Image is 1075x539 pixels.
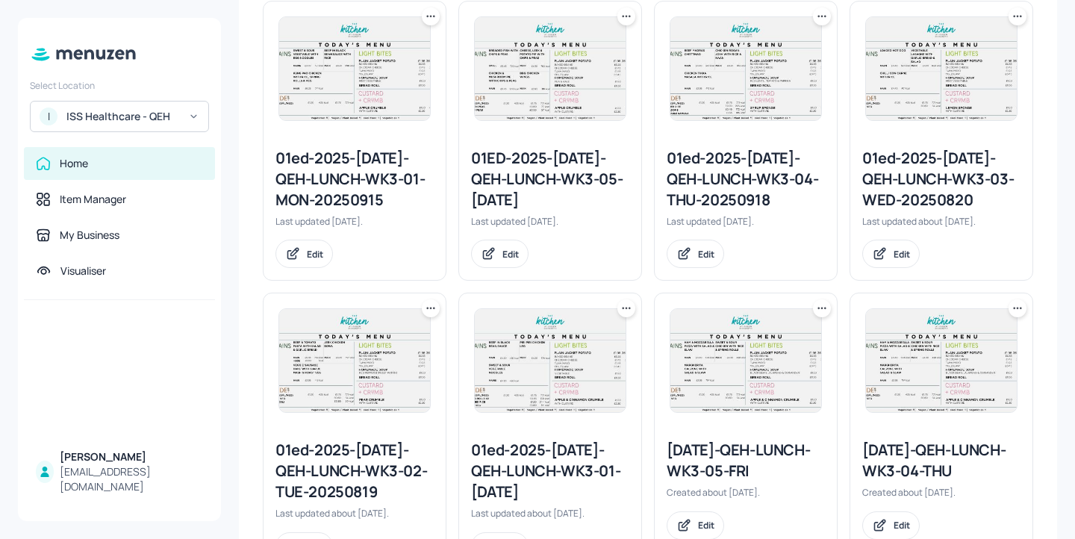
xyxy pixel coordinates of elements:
img: 2025-08-03-1754245099330ejhv2q7bup.jpeg [866,309,1017,412]
img: 2025-08-18-1755504902522r6bvfgrrwb.jpeg [475,309,626,412]
img: 2025-08-22-17558502494373kwx6cfkyf6.jpeg [475,17,626,120]
div: [DATE]-QEH-LUNCH-WK3-04-THU [862,440,1021,482]
div: 01ed-2025-[DATE]-QEH-LUNCH-WK3-01-MON-20250915 [275,148,434,211]
div: Edit [894,519,910,532]
img: 2025-08-20-1755681383292ygjmcodds9.jpeg [866,17,1017,120]
div: Created about [DATE]. [667,486,825,499]
div: Last updated about [DATE]. [862,215,1021,228]
div: 01ed-2025-[DATE]-QEH-LUNCH-WK3-04-THU-20250918 [667,148,825,211]
div: Edit [307,248,323,261]
div: [EMAIL_ADDRESS][DOMAIN_NAME] [60,464,203,494]
div: I [40,108,57,125]
div: Select Location [30,79,209,92]
div: ISS Healthcare - QEH [66,109,179,124]
div: Visualiser [60,264,106,278]
div: Last updated about [DATE]. [471,507,629,520]
img: 2025-08-03-1754245099330ejhv2q7bup.jpeg [670,309,821,412]
div: Edit [502,248,519,261]
div: 01ED-2025-[DATE]-QEH-LUNCH-WK3-05-[DATE] [471,148,629,211]
div: Edit [698,519,714,532]
div: Last updated [DATE]. [667,215,825,228]
div: Home [60,156,88,171]
div: 01ed-2025-[DATE]-QEH-LUNCH-WK3-03-WED-20250820 [862,148,1021,211]
div: Edit [894,248,910,261]
div: [DATE]-QEH-LUNCH-WK3-05-FRI [667,440,825,482]
img: 2025-09-18-1758188105767b16jps6m1n.jpeg [670,17,821,120]
div: 01ed-2025-[DATE]-QEH-LUNCH-WK3-01-[DATE] [471,440,629,502]
div: [PERSON_NAME] [60,449,203,464]
div: 01ed-2025-[DATE]-QEH-LUNCH-WK3-02-TUE-20250819 [275,440,434,502]
img: 2025-09-15-17579311445962mzobhuteb6.jpeg [279,17,430,120]
div: Edit [698,248,714,261]
div: My Business [60,228,119,243]
div: Last updated [DATE]. [471,215,629,228]
div: Item Manager [60,192,126,207]
div: Created about [DATE]. [862,486,1021,499]
img: 2025-08-19-175559905045392dvvmnjy87.jpeg [279,309,430,412]
div: Last updated about [DATE]. [275,507,434,520]
div: Last updated [DATE]. [275,215,434,228]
